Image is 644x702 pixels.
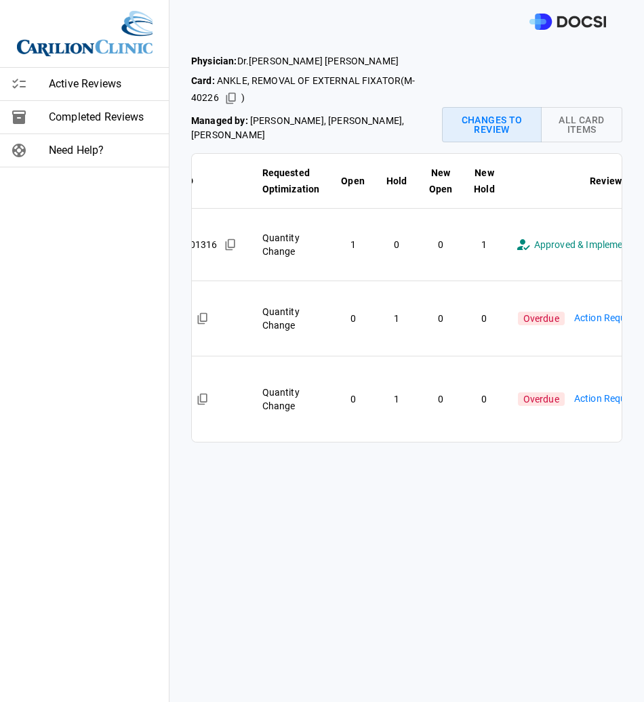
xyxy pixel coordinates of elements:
[541,107,622,142] button: All Card Items
[49,142,158,159] span: Need Help?
[429,167,453,194] strong: New Open
[251,356,331,442] td: Quantity Change
[534,237,642,253] span: Approved & Implemented
[191,114,442,142] span: [PERSON_NAME], [PERSON_NAME], [PERSON_NAME]
[529,14,606,30] img: DOCSI Logo
[330,356,376,442] td: 0
[221,88,241,108] button: Copied!
[376,281,418,356] td: 1
[518,392,565,406] span: Overdue
[17,11,153,56] img: Site Logo
[191,75,215,86] strong: Card:
[418,281,464,356] td: 0
[574,310,642,326] span: Action Required
[262,167,320,194] strong: Requested Optimization
[191,54,442,68] span: Dr. [PERSON_NAME] [PERSON_NAME]
[574,391,642,407] span: Action Required
[251,209,331,281] td: Quantity Change
[463,356,506,442] td: 0
[330,209,376,281] td: 1
[220,234,241,255] button: Copied!
[418,356,464,442] td: 0
[341,175,365,186] strong: Open
[191,74,442,108] span: ANKLE, REMOVAL OF EXTERNAL FIXATOR ( M-40226 )
[193,389,213,409] button: Copied!
[518,312,565,325] span: Overdue
[463,281,506,356] td: 0
[193,308,213,329] button: Copied!
[191,56,237,66] strong: Physician:
[49,76,158,92] span: Active Reviews
[386,175,407,186] strong: Hold
[418,209,464,281] td: 0
[376,209,418,281] td: 0
[49,109,158,125] span: Completed Reviews
[474,167,495,194] strong: New Hold
[191,115,248,126] strong: Managed by:
[376,356,418,442] td: 1
[330,281,376,356] td: 0
[442,107,542,142] button: Changes to Review
[463,209,506,281] td: 1
[251,281,331,356] td: Quantity Change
